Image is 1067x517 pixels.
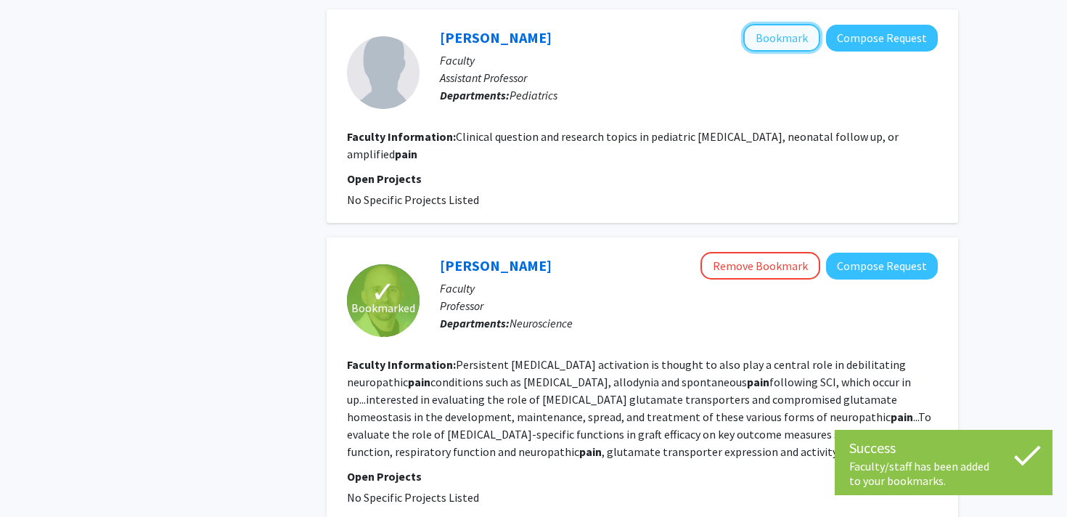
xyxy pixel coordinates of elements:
[347,468,938,485] p: Open Projects
[700,252,820,280] button: Remove Bookmark
[347,170,938,187] p: Open Projects
[747,375,769,389] b: pain
[510,316,573,330] span: Neuroscience
[347,129,899,161] fg-read-more: Clinical question and research topics in pediatric [MEDICAL_DATA], neonatal follow up, or amplified
[891,410,913,424] b: pain
[579,444,602,459] b: pain
[11,452,62,506] iframe: Chat
[408,375,430,389] b: pain
[849,437,1038,459] div: Success
[395,147,417,161] b: pain
[440,69,938,86] p: Assistant Professor
[347,357,931,459] fg-read-more: Persistent [MEDICAL_DATA] activation is thought to also play a central role in debilitating neuro...
[440,28,552,46] a: [PERSON_NAME]
[347,129,456,144] b: Faculty Information:
[440,256,552,274] a: [PERSON_NAME]
[347,357,456,372] b: Faculty Information:
[347,192,479,207] span: No Specific Projects Listed
[826,25,938,52] button: Compose Request to Rochelle Haas
[849,459,1038,488] div: Faculty/staff has been added to your bookmarks.
[743,24,820,52] button: Add Rochelle Haas to Bookmarks
[510,88,557,102] span: Pediatrics
[440,297,938,314] p: Professor
[440,88,510,102] b: Departments:
[351,299,415,317] span: Bookmarked
[347,490,479,505] span: No Specific Projects Listed
[440,280,938,297] p: Faculty
[826,253,938,280] button: Compose Request to Angelo Lepore
[440,316,510,330] b: Departments:
[440,52,938,69] p: Faculty
[371,285,396,299] span: ✓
